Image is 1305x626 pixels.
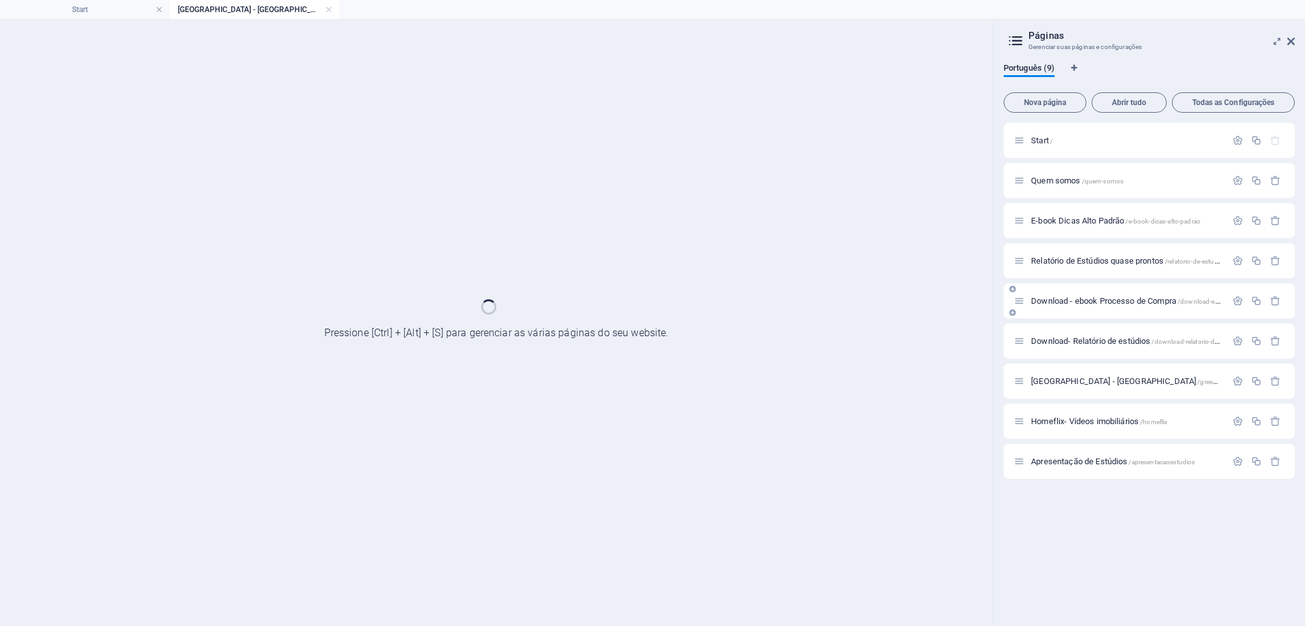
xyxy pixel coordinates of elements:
[1128,459,1195,466] span: /apresentacaoestudios
[1028,41,1269,53] h3: Gerenciar suas páginas e configurações
[1251,215,1262,226] div: Duplicar
[1031,336,1245,346] span: Download- Relatório de estúdios
[1270,376,1281,387] div: Remover
[1097,99,1161,106] span: Abrir tudo
[1232,255,1243,266] div: Configurações
[1050,138,1053,145] span: /
[1031,296,1258,306] span: Download - ebook Processo de Compra
[1178,99,1289,106] span: Todas as Configurações
[1232,416,1243,427] div: Configurações
[1027,297,1226,305] div: Download - ebook Processo de Compra/download-ebook-processo
[1270,336,1281,346] div: Remover
[1031,416,1167,426] span: Homeflix- Vídeos imobiliários
[1009,99,1081,106] span: Nova página
[1027,457,1226,466] div: Apresentação de Estúdios/apresentacaoestudios
[1270,135,1281,146] div: A página inicial não pode ser excluída
[1270,215,1281,226] div: Remover
[1031,136,1053,145] span: Clique para abrir a página
[1251,416,1262,427] div: Duplicar
[1031,376,1296,386] span: [GEOGRAPHIC_DATA] - [GEOGRAPHIC_DATA]
[1165,258,1271,265] span: /relatorio-de-estudios-quase-prontos
[1028,30,1295,41] h2: Páginas
[1140,418,1167,425] span: /homeflix
[169,3,339,17] h4: [GEOGRAPHIC_DATA] - [GEOGRAPHIC_DATA]
[1232,215,1243,226] div: Configurações
[1031,256,1271,266] span: Relatório de Estúdios quase prontos
[1232,175,1243,186] div: Configurações
[1232,135,1243,146] div: Configurações
[1027,417,1226,425] div: Homeflix- Vídeos imobiliários/homeflix
[1004,60,1055,78] span: Português (9)
[1197,378,1296,385] span: /greenpark-[GEOGRAPHIC_DATA]
[1232,336,1243,346] div: Configurações
[1151,338,1244,345] span: /download-relatorio-de-estudios
[1251,135,1262,146] div: Duplicar
[1251,255,1262,266] div: Duplicar
[1270,255,1281,266] div: Remover
[1270,175,1281,186] div: Remover
[1027,377,1226,385] div: [GEOGRAPHIC_DATA] - [GEOGRAPHIC_DATA]/greenpark-[GEOGRAPHIC_DATA]
[1031,457,1195,466] span: Clique para abrir a página
[1027,136,1226,145] div: Start/
[1270,416,1281,427] div: Remover
[1027,337,1226,345] div: Download- Relatório de estúdios/download-relatorio-de-estudios
[1004,92,1086,113] button: Nova página
[1004,63,1295,87] div: Guia de Idiomas
[1270,295,1281,306] div: Remover
[1031,216,1200,225] span: E-book Dicas Alto Padrão
[1092,92,1167,113] button: Abrir tudo
[1027,257,1226,265] div: Relatório de Estúdios quase prontos/relatorio-de-estudios-quase-prontos
[1125,218,1200,225] span: /e-book-dicas-alto-padrao
[1082,178,1124,185] span: /quem-somos
[1027,217,1226,225] div: E-book Dicas Alto Padrão/e-book-dicas-alto-padrao
[1232,376,1243,387] div: Configurações
[1251,336,1262,346] div: Duplicar
[1178,298,1258,305] span: /download-ebook-processo
[1232,295,1243,306] div: Configurações
[1027,176,1226,185] div: Quem somos/quem-somos
[1251,295,1262,306] div: Duplicar
[1251,175,1262,186] div: Duplicar
[1031,176,1123,185] span: Quem somos
[1172,92,1295,113] button: Todas as Configurações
